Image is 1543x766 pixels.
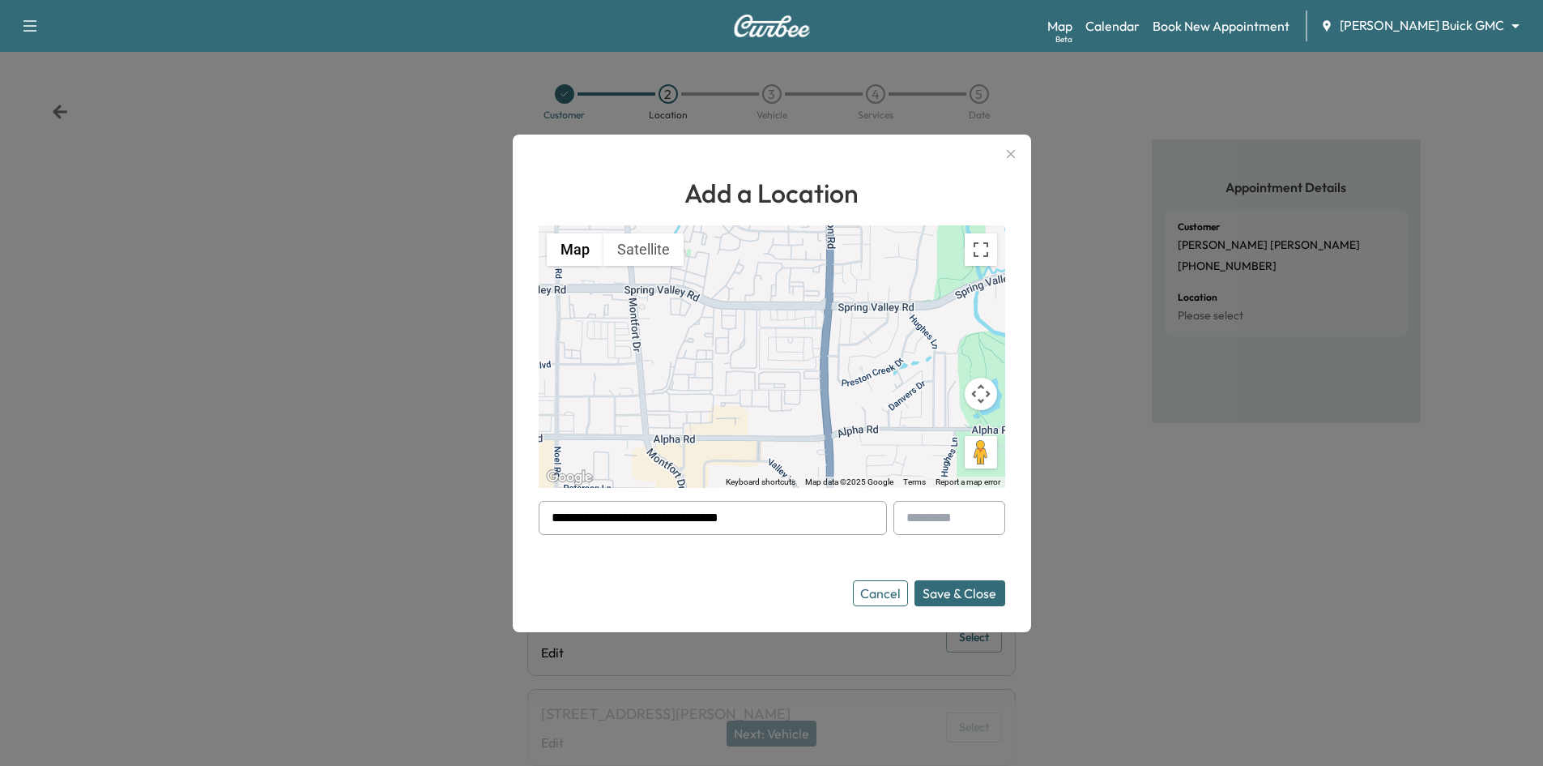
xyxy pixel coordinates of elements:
[1047,16,1072,36] a: MapBeta
[1055,33,1072,45] div: Beta
[726,477,795,488] button: Keyboard shortcuts
[603,233,684,266] button: Show satellite imagery
[1340,16,1504,35] span: [PERSON_NAME] Buick GMC
[936,477,1000,486] a: Report a map error
[914,580,1005,606] button: Save & Close
[547,233,603,266] button: Show street map
[733,15,811,37] img: Curbee Logo
[805,477,893,486] span: Map data ©2025 Google
[853,580,908,606] button: Cancel
[903,477,926,486] a: Terms (opens in new tab)
[1085,16,1140,36] a: Calendar
[543,467,596,488] img: Google
[1153,16,1289,36] a: Book New Appointment
[965,233,997,266] button: Toggle fullscreen view
[965,378,997,410] button: Map camera controls
[543,467,596,488] a: Open this area in Google Maps (opens a new window)
[965,436,997,469] button: Drag Pegman onto the map to open Street View
[539,173,1005,212] h1: Add a Location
